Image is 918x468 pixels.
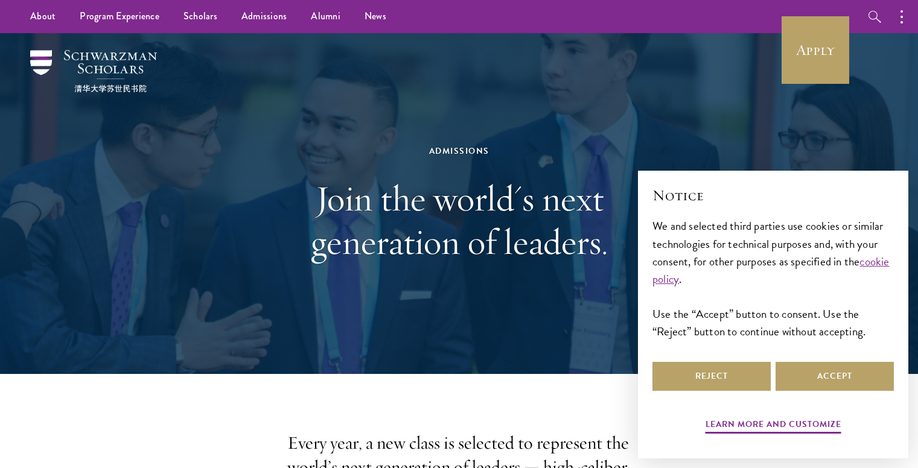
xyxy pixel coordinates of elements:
[251,177,668,264] h1: Join the world's next generation of leaders.
[251,144,668,159] div: Admissions
[652,362,771,391] button: Reject
[652,217,894,340] div: We and selected third parties use cookies or similar technologies for technical purposes and, wit...
[652,185,894,206] h2: Notice
[782,16,849,84] a: Apply
[776,362,894,391] button: Accept
[652,253,890,288] a: cookie policy
[706,417,841,435] button: Learn more and customize
[30,50,157,92] img: Schwarzman Scholars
